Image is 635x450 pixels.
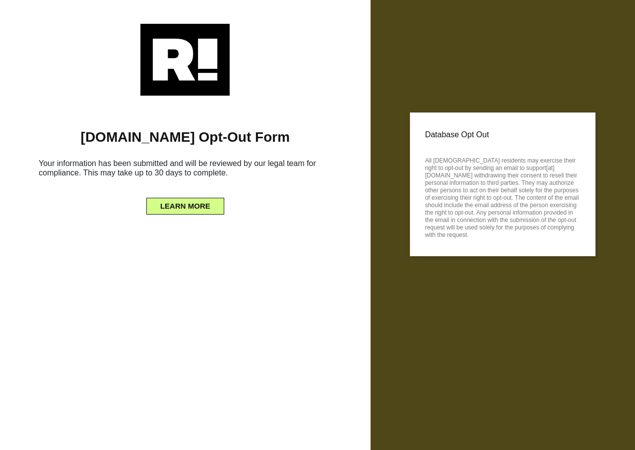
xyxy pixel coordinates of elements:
[425,127,580,142] p: Database Opt Out
[15,129,356,146] h1: [DOMAIN_NAME] Opt-Out Form
[140,24,230,96] img: Retention.com
[146,198,224,215] button: LEARN MORE
[146,199,224,207] a: LEARN MORE
[425,154,580,239] p: All [DEMOGRAPHIC_DATA] residents may exercise their right to opt-out by sending an email to suppo...
[15,155,356,185] h6: Your information has been submitted and will be reviewed by our legal team for compliance. This m...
